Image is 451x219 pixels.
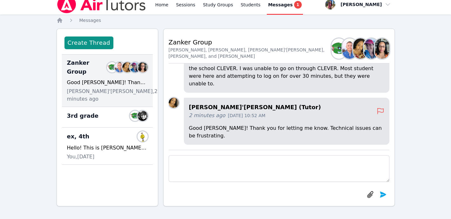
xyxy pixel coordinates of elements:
[169,47,332,59] div: [PERSON_NAME], [PERSON_NAME], [PERSON_NAME]'[PERSON_NAME], [PERSON_NAME], and [PERSON_NAME]
[67,111,99,120] span: 3rd grade
[228,112,265,119] span: [DATE] 10:52 AM
[169,98,179,108] img: Lee'Tayna Hostick
[79,17,101,23] a: Messages
[169,38,332,47] h2: Zanker Group
[130,62,140,72] img: Megan Nepshinsky
[62,55,153,107] div: Zanker GroupCelestina OlivasAndrew SacdalanLee'Tayna HostickMegan NepshinskyKierra MorrisGood [PE...
[67,144,148,152] div: Hello! This is [PERSON_NAME] from Air Tutor’s. This is a reminder that your tutoring session has ...
[364,38,379,59] img: Megan Nepshinsky
[67,79,148,86] div: Good [PERSON_NAME]! Thank you for letting me know. Technical issues can be frustrating.
[375,38,389,59] img: Kierra Morris
[138,131,148,142] img: JONATHAN SALIDO PAYEN
[67,153,95,161] span: You, [DATE]
[62,107,153,128] div: 3rd gradeCelestina OlivasCourtney Maher
[79,18,101,23] span: Messages
[353,38,368,59] img: Lee'Tayna Hostick
[67,58,110,76] span: Zanker Group
[342,38,357,59] img: Andrew Sacdalan
[62,128,153,165] div: ex, 4thJONATHAN SALIDO PAYENHello! This is [PERSON_NAME] from Air Tutor’s. This is a reminder tha...
[64,36,113,49] button: Create Thread
[294,1,302,9] span: 1
[189,57,384,88] p: Good morning some of the students were having issues logging on through the school CLEVER. I was ...
[67,88,158,103] span: [PERSON_NAME]'[PERSON_NAME], 2 minutes ago
[130,111,140,121] img: Celestina Olivas
[115,62,125,72] img: Andrew Sacdalan
[57,17,395,23] nav: Breadcrumb
[138,111,148,121] img: Courtney Maher
[332,38,346,59] img: Celestina Olivas
[189,124,384,140] p: Good [PERSON_NAME]! Thank you for letting me know. Technical issues can be frustrating.
[67,132,90,141] span: ex, 4th
[268,2,293,8] span: Messages
[189,112,226,119] span: 2 minutes ago
[107,62,117,72] img: Celestina Olivas
[122,62,132,72] img: Lee'Tayna Hostick
[138,62,148,72] img: Kierra Morris
[189,103,377,112] h4: [PERSON_NAME]'[PERSON_NAME] (Tutor)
